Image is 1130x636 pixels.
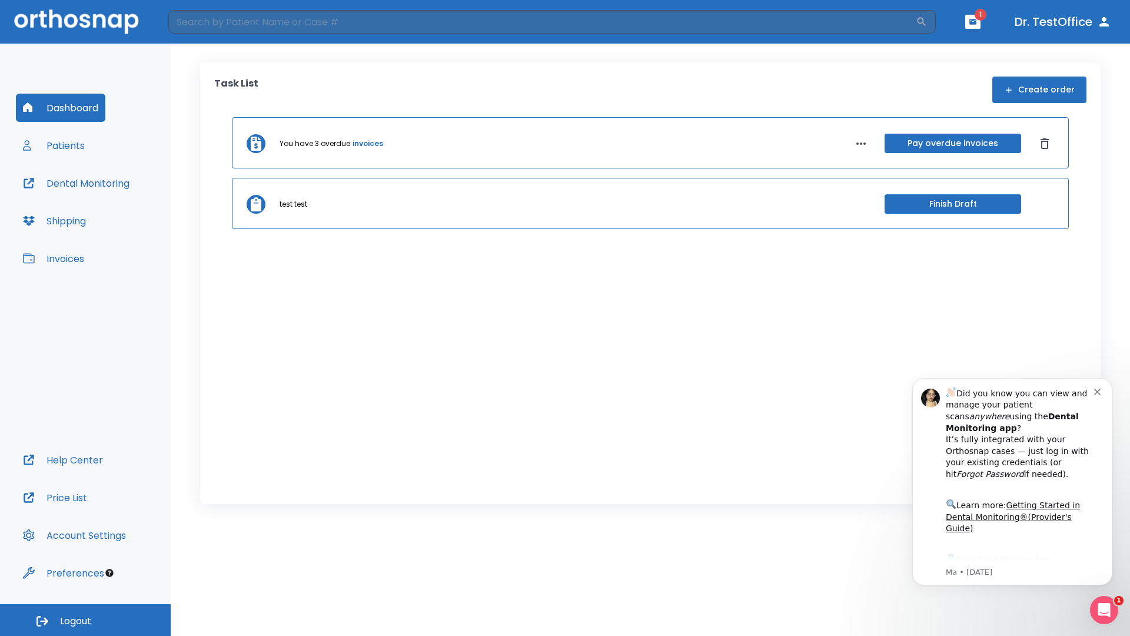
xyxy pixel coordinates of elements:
[16,244,91,273] button: Invoices
[60,615,91,628] span: Logout
[16,169,137,197] button: Dental Monitoring
[895,360,1130,604] iframe: Intercom notifications message
[885,134,1021,153] button: Pay overdue invoices
[975,9,986,21] span: 1
[1035,134,1054,153] button: Dismiss
[16,207,93,235] button: Shipping
[280,138,350,149] p: You have 3 overdue
[1010,11,1116,32] button: Dr. TestOffice
[1090,596,1118,624] iframe: Intercom live chat
[992,77,1086,103] button: Create order
[353,138,383,149] a: invoices
[16,521,133,549] button: Account Settings
[885,194,1021,214] button: Finish Draft
[104,568,115,578] div: Tooltip anchor
[16,131,92,160] button: Patients
[168,10,916,34] input: Search by Patient Name or Case #
[51,207,200,217] p: Message from Ma, sent 1w ago
[214,77,258,103] p: Task List
[16,483,94,512] button: Price List
[16,94,105,122] button: Dashboard
[14,9,139,34] img: Orthosnap
[200,25,209,35] button: Dismiss notification
[16,559,111,587] button: Preferences
[1114,596,1124,605] span: 1
[51,192,200,252] div: Download the app: | ​ Let us know if you need help getting started!
[16,446,110,474] button: Help Center
[280,199,307,210] p: test test
[51,195,156,216] a: App Store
